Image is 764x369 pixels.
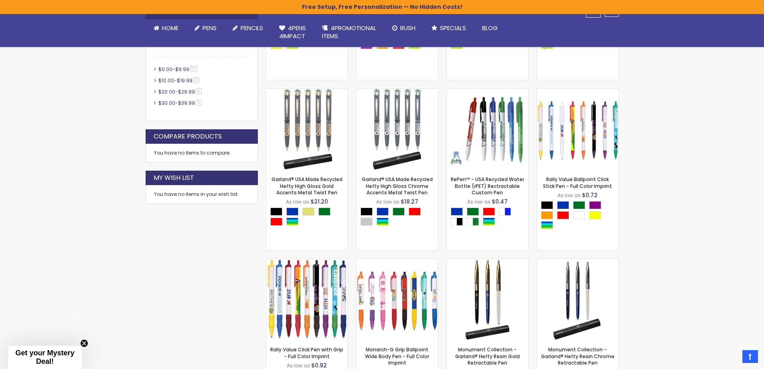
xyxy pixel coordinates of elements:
div: Blue [451,208,463,216]
a: Monument Collection - Garland® Hefty Resin Gold Retractable Pen [455,346,520,366]
div: Silver [361,218,373,226]
a: Garland® USA Made Recycled Hefty High Gloss Gold Accents Metal Twist Pen [272,176,342,196]
button: Close teaser [80,339,88,347]
div: Assorted [377,218,389,226]
span: 4PROMOTIONAL ITEMS [322,24,376,40]
div: White [573,211,585,219]
a: Rally Value Ballpoint Click Stick Pen - Full Color Imprint [543,176,612,189]
div: Green [573,201,585,209]
a: RePen™ - USA Recycled Water Bottle (rPET) Rectractable Custom Pen [451,176,524,196]
img: RePen™ - USA Recycled Water Bottle (rPET) Rectractable Custom Pen [447,89,528,170]
span: $29.99 [178,88,195,95]
a: 4PROMOTIONALITEMS [314,19,384,45]
a: Garland® USA Made Recycled Hefty High Gloss Chrome Accents Metal Twist Pen [362,176,433,196]
span: 57 [190,66,197,72]
div: Select A Color [451,208,528,228]
div: Select A Color [270,208,348,228]
div: Red [557,211,569,219]
div: Select A Color [361,208,438,228]
a: Monument Collection - Garland® Hefty Resin Chrome Retractable Pen [537,259,618,265]
span: $9.99 [175,66,189,73]
div: White|Black [451,218,463,226]
a: Monarch-G Grip Ballpoint Wide Body Pen - Full Color Imprint [357,259,438,265]
span: As low as [287,362,310,369]
div: Blue [557,201,569,209]
span: $39.99 [178,100,195,106]
span: Get your Mystery Deal! [15,349,74,365]
span: $0.72 [582,191,598,199]
span: Specials [440,24,466,32]
div: Blue [377,208,389,216]
div: Black [270,208,282,216]
a: $30.00-$39.993 [156,100,205,106]
div: Get your Mystery Deal!Close teaser [8,346,82,369]
a: Top [742,350,758,363]
span: 3 [193,77,199,83]
a: $10.00-$19.993 [156,77,202,84]
div: Assorted [483,218,495,226]
span: Pencils [241,24,263,32]
span: $20.00 [158,88,175,95]
span: $18.27 [401,198,418,206]
div: Assorted [541,221,553,229]
a: Garland® USA Made Recycled Hefty High Gloss Chrome Accents Metal Twist Pen [357,88,438,95]
div: Red [483,208,495,216]
span: As low as [286,198,309,205]
div: Red [270,218,282,226]
span: Home [162,24,178,32]
a: Specials [424,19,474,37]
a: Rally Value Click Pen with Grip - Full Color Imprint [270,346,343,359]
div: White|Green [467,218,479,226]
span: $0.47 [492,198,508,206]
div: Green [318,208,330,216]
a: Pencils [225,19,271,37]
span: As low as [557,192,581,199]
img: Monarch-G Grip Ballpoint Wide Body Pen - Full Color Imprint [357,259,438,340]
span: $0.00 [158,66,172,73]
a: $0.00-$9.9957 [156,66,200,73]
div: You have no items in your wish list. [154,191,249,198]
div: Black [361,208,373,216]
a: $20.00-$29.996 [156,88,205,95]
a: RePen™ - USA Recycled Water Bottle (rPET) Rectractable Custom Pen [447,88,528,95]
img: Rally Value Click Pen with Grip - Full Color Imprint [266,259,348,340]
span: 4Pens 4impact [279,24,306,40]
span: Blog [482,24,498,32]
div: White|Blue [499,208,511,216]
div: Assorted [286,218,298,226]
div: Blue [286,208,298,216]
div: Purple [589,201,601,209]
a: Home [146,19,186,37]
span: $21.20 [310,198,328,206]
a: Rush [384,19,424,37]
img: Garland® USA Made Recycled Hefty High Gloss Chrome Accents Metal Twist Pen [357,89,438,170]
div: Yellow [589,211,601,219]
img: Garland® USA Made Recycled Hefty High Gloss Gold Accents Metal Twist Pen [266,89,348,170]
strong: Compare Products [154,132,222,141]
span: $19.99 [177,77,193,84]
div: Black [541,201,553,209]
div: Green [467,208,479,216]
a: Garland® USA Made Recycled Hefty High Gloss Gold Accents Metal Twist Pen [266,88,348,95]
span: 6 [196,88,202,94]
a: Rally Value Ballpoint Click Stick Pen - Full Color Imprint [537,88,618,95]
strong: My Wish List [154,173,194,182]
img: Monument Collection - Garland® Hefty Resin Gold Retractable Pen [447,259,528,340]
div: Select A Color [541,201,618,231]
span: $30.00 [158,100,175,106]
a: Pens [186,19,225,37]
img: Rally Value Ballpoint Click Stick Pen - Full Color Imprint [537,89,618,170]
a: Monument Collection - Garland® Hefty Resin Gold Retractable Pen [447,259,528,265]
span: As low as [376,198,399,205]
span: $10.00 [158,77,174,84]
span: Pens [203,24,217,32]
a: Rally Value Click Pen with Grip - Full Color Imprint [266,259,348,265]
img: Monument Collection - Garland® Hefty Resin Chrome Retractable Pen [537,259,618,340]
span: 3 [196,100,202,106]
div: Green [393,208,405,216]
a: 4Pens4impact [271,19,314,45]
div: Red [409,208,421,216]
a: Monument Collection - Garland® Hefty Resin Chrome Retractable Pen [541,346,614,366]
a: Monarch-G Grip Ballpoint Wide Body Pen - Full Color Imprint [365,346,429,366]
a: Blog [474,19,506,37]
